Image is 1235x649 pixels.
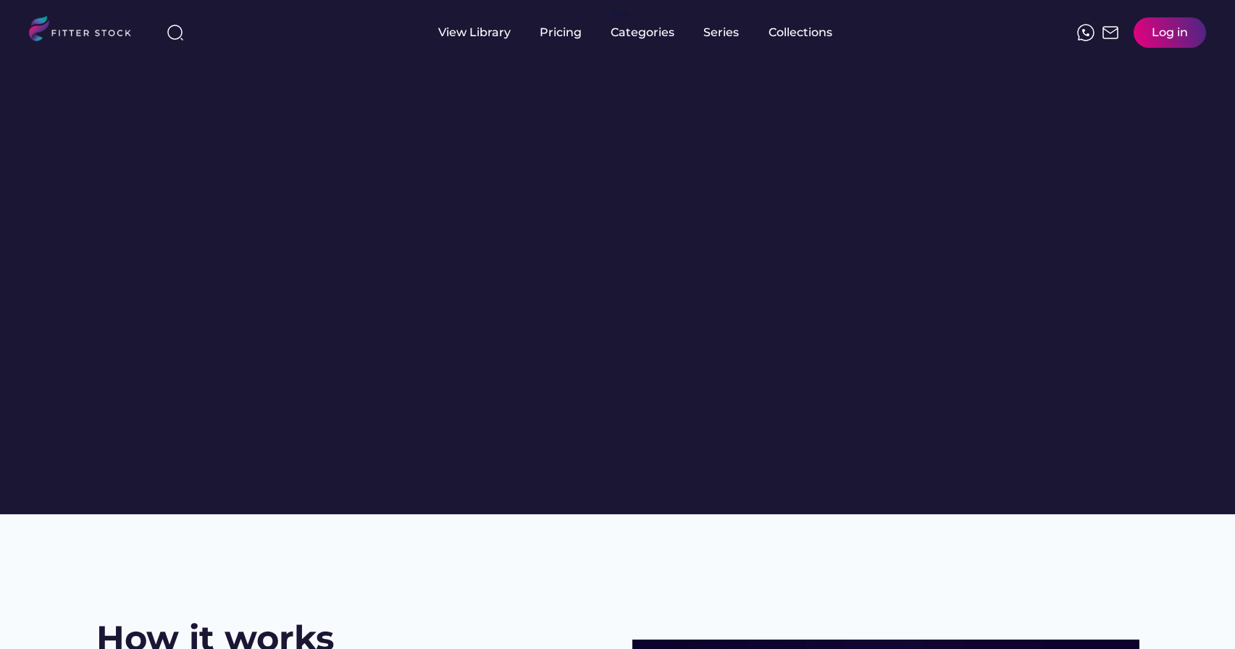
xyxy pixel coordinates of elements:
img: meteor-icons_whatsapp%20%281%29.svg [1077,24,1094,41]
img: search-normal%203.svg [167,24,184,41]
div: Collections [769,25,832,41]
div: fvck [611,7,629,22]
div: Series [703,25,740,41]
div: Categories [611,25,674,41]
div: View Library [438,25,511,41]
img: Frame%2051.svg [1102,24,1119,41]
div: Pricing [540,25,582,41]
div: Log in [1152,25,1188,41]
img: LOGO.svg [29,16,143,46]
